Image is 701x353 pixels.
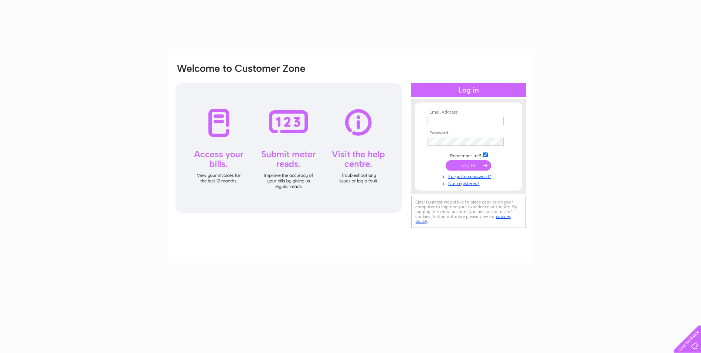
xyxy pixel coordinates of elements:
[426,151,511,159] td: Remember me?
[446,160,491,171] input: Submit
[426,131,511,136] th: Password:
[415,214,511,224] a: cookies policy
[428,172,511,179] a: Forgotten password?
[428,179,511,186] a: Not registered?
[411,196,526,228] div: Clear Business would like to place cookies on your computer to improve your experience of the sit...
[426,110,511,115] th: Email Address:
